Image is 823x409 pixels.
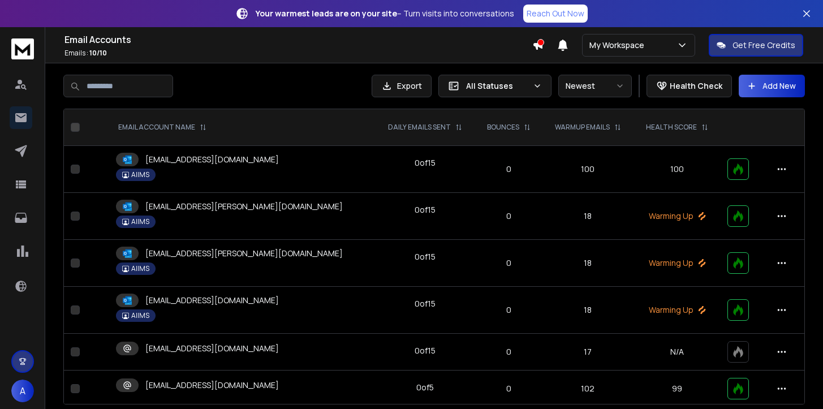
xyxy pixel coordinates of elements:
td: 102 [542,371,634,407]
td: 17 [542,334,634,371]
p: [EMAIL_ADDRESS][DOMAIN_NAME] [145,380,279,391]
button: A [11,380,34,402]
button: Health Check [647,75,732,97]
p: [EMAIL_ADDRESS][DOMAIN_NAME] [145,343,279,354]
p: AIIMS [131,311,149,320]
p: DAILY EMAILS SENT [388,123,451,132]
p: Warming Up [640,257,714,269]
p: Health Check [670,80,722,92]
p: – Turn visits into conversations [256,8,514,19]
p: N/A [640,346,714,358]
td: 100 [542,146,634,193]
p: [EMAIL_ADDRESS][DOMAIN_NAME] [145,295,279,306]
div: 0 of 15 [415,157,436,169]
p: Warming Up [640,304,714,316]
p: Emails : [64,49,532,58]
p: BOUNCES [487,123,519,132]
button: Newest [558,75,632,97]
p: 0 [482,346,535,358]
p: 0 [482,163,535,175]
p: AIIMS [131,264,149,273]
div: 0 of 15 [415,345,436,356]
p: WARMUP EMAILS [555,123,610,132]
p: [EMAIL_ADDRESS][PERSON_NAME][DOMAIN_NAME] [145,248,343,259]
p: AIIMS [131,217,149,226]
p: Reach Out Now [527,8,584,19]
p: 0 [482,257,535,269]
td: 18 [542,240,634,287]
img: logo [11,38,34,59]
strong: Your warmest leads are on your site [256,8,397,19]
p: 0 [482,383,535,394]
div: 0 of 5 [416,382,434,393]
td: 18 [542,193,634,240]
p: HEALTH SCORE [646,123,697,132]
td: 99 [634,371,721,407]
h1: Email Accounts [64,33,532,46]
p: 0 [482,210,535,222]
button: Get Free Credits [709,34,803,57]
a: Reach Out Now [523,5,588,23]
p: AIIMS [131,170,149,179]
p: [EMAIL_ADDRESS][PERSON_NAME][DOMAIN_NAME] [145,201,343,212]
button: Add New [739,75,805,97]
button: Export [372,75,432,97]
p: Warming Up [640,210,714,222]
div: EMAIL ACCOUNT NAME [118,123,206,132]
p: Get Free Credits [732,40,795,51]
span: 10 / 10 [89,48,107,58]
p: My Workspace [589,40,649,51]
td: 18 [542,287,634,334]
p: All Statuses [466,80,528,92]
p: [EMAIL_ADDRESS][DOMAIN_NAME] [145,154,279,165]
td: 100 [634,146,721,193]
p: 0 [482,304,535,316]
div: 0 of 15 [415,204,436,216]
div: 0 of 15 [415,298,436,309]
div: 0 of 15 [415,251,436,262]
